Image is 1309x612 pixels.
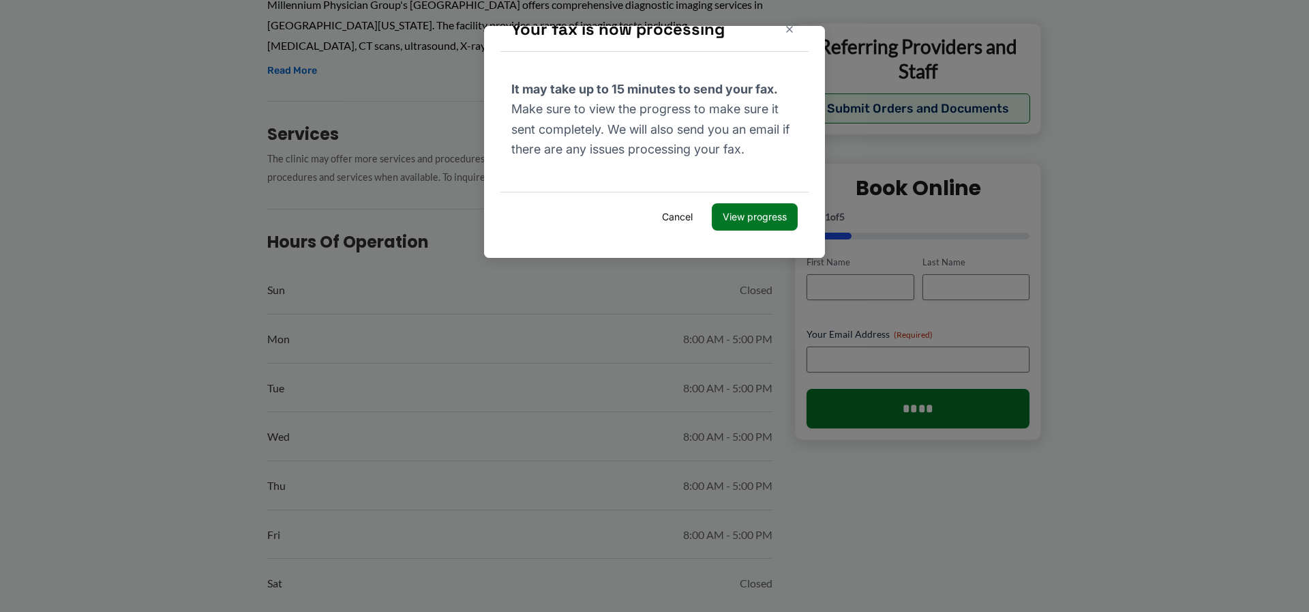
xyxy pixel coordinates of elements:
label: Last Name [922,256,1029,269]
span: 8:00 AM - 5:00 PM [683,329,772,349]
span: Closed [740,280,772,300]
p: Make sure to view the progress to make sure it sent completely. We will also send you an email if... [27,53,314,133]
span: 8:00 AM - 5:00 PM [683,476,772,496]
p: The clinic may offer more services and procedures than what is listed. Expected Healthcare provid... [267,150,772,187]
span: Mon [267,329,290,349]
span: Tue [267,378,284,398]
button: Read More [267,63,317,79]
span: 1 [825,211,830,222]
h2: Book Online [807,175,1029,201]
span: 5 [839,211,845,222]
span: Fri [267,525,280,545]
span: 8:00 AM - 5:00 PM [683,426,772,447]
label: Your Email Address [807,327,1029,340]
span: Closed [740,573,772,594]
span: (Required) [894,329,933,339]
h3: Hours of Operation [267,231,772,252]
span: Thu [267,476,286,496]
label: First Name [807,256,914,269]
span: It may take up to 15 minutes to send your fax. [27,56,294,70]
span: 8:00 AM - 5:00 PM [683,378,772,398]
button: View progress [228,177,314,205]
p: Referring Providers and Staff [806,33,1030,83]
span: Sat [267,573,282,594]
span: 8:00 AM - 5:00 PM [683,525,772,545]
button: Cancel [167,177,220,205]
h3: Services [267,123,772,145]
button: Submit Orders and Documents [806,93,1030,123]
p: Step of [807,212,1029,222]
span: Sun [267,280,285,300]
span: Wed [267,426,290,447]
